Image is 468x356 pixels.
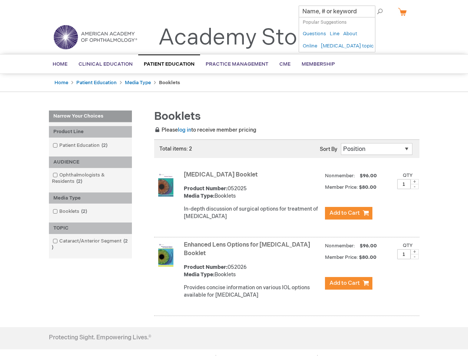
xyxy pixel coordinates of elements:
[279,61,291,67] span: CME
[178,127,191,133] a: log in
[158,24,318,51] a: Academy Store
[325,171,355,181] strong: Nonmember:
[53,61,67,67] span: Home
[158,173,173,197] img: Cataract Surgery Booklet
[302,61,335,67] span: Membership
[321,43,374,50] a: [MEDICAL_DATA] topic
[184,171,258,178] a: [MEDICAL_DATA] Booklet
[325,254,358,260] strong: Member Price:
[329,280,360,287] span: Add to Cart
[49,111,132,122] strong: Narrow Your Choices
[74,178,84,184] span: 2
[358,4,386,19] span: Search
[330,30,339,37] a: Line
[79,208,89,214] span: 2
[325,277,372,290] button: Add to Cart
[125,80,151,86] a: Media Type
[159,146,192,152] span: Total items: 2
[359,243,378,249] span: $96.00
[397,249,411,259] input: Qty
[51,208,90,215] a: Booklets2
[154,127,256,133] span: Please to receive member pricing
[184,264,321,278] div: 052026 Booklets
[184,185,228,192] strong: Product Number:
[303,30,326,37] a: Questions
[329,210,360,217] span: Add to Cart
[303,43,317,50] a: Online
[158,243,173,267] img: Enhanced Lens Options for Cataract Surgery Booklet
[52,238,128,250] span: 2
[159,80,180,86] strong: Booklets
[403,243,413,248] label: Qty
[49,222,132,234] div: TOPIC
[51,172,130,185] a: Ophthalmologists & Residents2
[359,254,378,260] span: $80.00
[49,126,132,138] div: Product Line
[51,238,130,251] a: Cataract/Anterior Segment2
[184,193,215,199] strong: Media Type:
[154,110,201,123] span: Booklets
[299,6,375,17] input: Name, # or keyword
[184,185,321,200] div: 052025 Booklets
[100,142,109,148] span: 2
[320,146,337,152] label: Sort By
[54,80,68,86] a: Home
[359,173,378,179] span: $96.00
[76,80,117,86] a: Patient Education
[184,284,321,299] div: Provides concise information on various IOL options available for [MEDICAL_DATA]
[359,184,378,190] span: $80.00
[49,334,151,341] h4: Protecting Sight. Empowering Lives.®
[49,192,132,204] div: Media Type
[51,142,110,149] a: Patient Education2
[184,205,321,220] div: In-depth discussion of surgical options for treatment of [MEDICAL_DATA]
[303,20,346,25] span: Popular Suggestions
[325,241,355,251] strong: Nonmember:
[144,61,195,67] span: Patient Education
[325,184,358,190] strong: Member Price:
[184,241,310,257] a: Enhanced Lens Options for [MEDICAL_DATA] Booklet
[403,172,413,178] label: Qty
[343,30,357,37] a: About
[325,207,372,220] button: Add to Cart
[184,271,215,278] strong: Media Type:
[397,179,411,189] input: Qty
[184,264,228,270] strong: Product Number:
[49,156,132,168] div: AUDIENCE
[79,61,133,67] span: Clinical Education
[206,61,268,67] span: Practice Management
